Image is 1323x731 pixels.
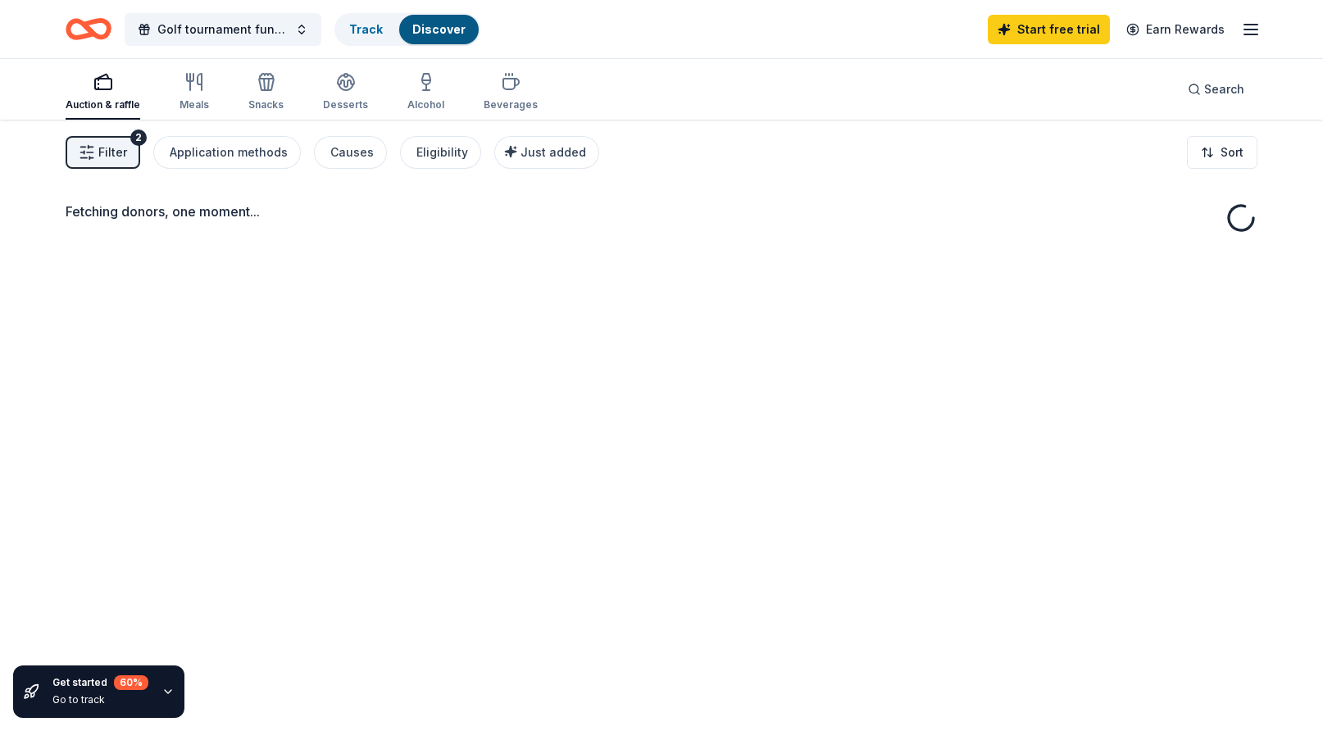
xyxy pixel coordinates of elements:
button: Snacks [248,66,284,120]
div: Application methods [170,143,288,162]
button: Golf tournament fundraiser [125,13,321,46]
button: Beverages [484,66,538,120]
div: Auction & raffle [66,98,140,111]
a: Track [349,22,383,36]
div: Eligibility [416,143,468,162]
div: Go to track [52,693,148,706]
div: Alcohol [407,98,444,111]
button: Search [1175,73,1257,106]
div: Snacks [248,98,284,111]
span: Filter [98,143,127,162]
div: 2 [130,129,147,146]
span: Search [1204,79,1244,99]
button: Sort [1187,136,1257,169]
div: Fetching donors, one moment... [66,202,1257,221]
div: Beverages [484,98,538,111]
a: Earn Rewards [1116,15,1234,44]
button: Eligibility [400,136,481,169]
button: Auction & raffle [66,66,140,120]
div: Get started [52,675,148,690]
button: Application methods [153,136,301,169]
div: Causes [330,143,374,162]
button: Desserts [323,66,368,120]
span: Sort [1221,143,1243,162]
a: Discover [412,22,466,36]
button: Meals [180,66,209,120]
div: Meals [180,98,209,111]
a: Start free trial [988,15,1110,44]
button: Just added [494,136,599,169]
div: 60 % [114,675,148,690]
button: Alcohol [407,66,444,120]
button: Causes [314,136,387,169]
div: Desserts [323,98,368,111]
button: Filter2 [66,136,140,169]
span: Golf tournament fundraiser [157,20,289,39]
button: TrackDiscover [334,13,480,46]
span: Just added [521,145,586,159]
a: Home [66,10,111,48]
